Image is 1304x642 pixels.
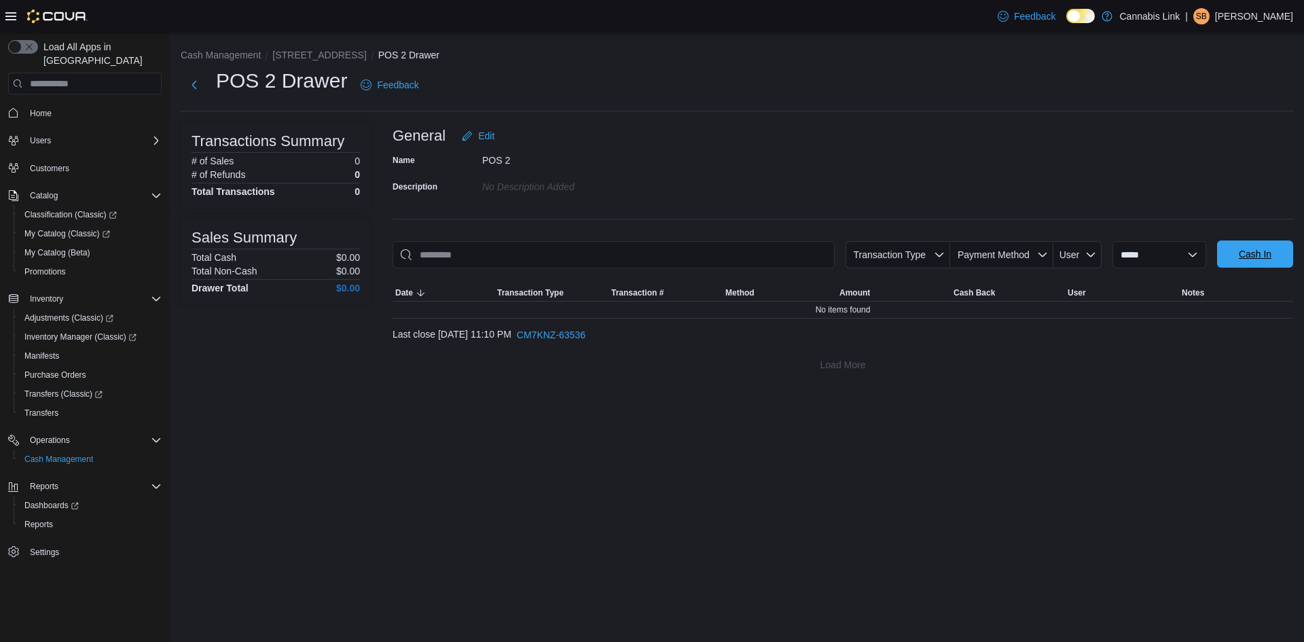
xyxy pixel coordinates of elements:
button: Manifests [14,346,167,365]
a: Feedback [992,3,1061,30]
span: My Catalog (Beta) [24,247,90,258]
span: Operations [24,432,162,448]
span: Edit [478,129,494,143]
button: CM7KNZ-63536 [511,321,591,349]
button: Cash Back [951,285,1065,301]
span: Inventory [24,291,162,307]
span: Reports [30,481,58,492]
button: Next [181,71,208,99]
span: CM7KNZ-63536 [517,328,585,342]
span: Home [24,104,162,121]
a: Transfers (Classic) [14,385,167,404]
span: Inventory [30,293,63,304]
button: User [1065,285,1179,301]
a: My Catalog (Classic) [19,226,115,242]
a: Cash Management [19,451,98,467]
span: Promotions [24,266,66,277]
button: Load More [393,351,1293,378]
button: Catalog [3,186,167,205]
button: Reports [14,515,167,534]
span: Cash Management [19,451,162,467]
span: Cash Back [954,287,995,298]
button: Home [3,103,167,122]
span: Transaction # [611,287,664,298]
button: User [1053,241,1102,268]
h4: 0 [355,186,360,197]
h3: Sales Summary [192,230,297,246]
span: Catalog [24,188,162,204]
span: Reports [19,516,162,533]
span: Settings [24,543,162,560]
span: My Catalog (Beta) [19,245,162,261]
span: Reports [24,519,53,530]
span: Cash Management [24,454,93,465]
span: Home [30,108,52,119]
button: Users [3,131,167,150]
span: Cash In [1239,247,1271,261]
a: Feedback [355,71,424,99]
input: This is a search bar. As you type, the results lower in the page will automatically filter. [393,241,835,268]
a: Reports [19,516,58,533]
a: Dashboards [14,496,167,515]
button: Cash In [1217,240,1293,268]
a: Dashboards [19,497,84,514]
a: Transfers [19,405,64,421]
a: Classification (Classic) [19,207,122,223]
button: Customers [3,158,167,178]
span: Adjustments (Classic) [24,313,113,323]
button: Date [393,285,494,301]
h1: POS 2 Drawer [216,67,347,94]
button: Reports [3,477,167,496]
a: Settings [24,544,65,560]
button: Promotions [14,262,167,281]
button: Amount [837,285,951,301]
a: Purchase Orders [19,367,92,383]
div: Stephii Belliveau [1193,8,1210,24]
button: My Catalog (Beta) [14,243,167,262]
span: Customers [30,163,69,174]
span: Transfers [19,405,162,421]
span: Classification (Classic) [24,209,117,220]
span: Purchase Orders [24,370,86,380]
h3: General [393,128,446,144]
span: Dashboards [19,497,162,514]
button: Inventory [3,289,167,308]
span: Manifests [19,348,162,364]
span: Adjustments (Classic) [19,310,162,326]
nav: An example of EuiBreadcrumbs [181,48,1293,65]
span: Feedback [1014,10,1055,23]
span: Settings [30,547,59,558]
span: Dashboards [24,500,79,511]
span: Users [30,135,51,146]
span: Load More [820,358,866,372]
button: Cash Management [181,50,261,60]
a: Adjustments (Classic) [14,308,167,327]
a: My Catalog (Beta) [19,245,96,261]
span: Method [725,287,755,298]
button: Transaction # [609,285,723,301]
span: Inventory Manager (Classic) [24,332,137,342]
span: Classification (Classic) [19,207,162,223]
a: Customers [24,160,75,177]
button: Transaction Type [846,241,950,268]
span: Catalog [30,190,58,201]
img: Cova [27,10,88,23]
p: [PERSON_NAME] [1215,8,1293,24]
span: Amount [839,287,870,298]
button: Transfers [14,404,167,423]
div: Last close [DATE] 11:10 PM [393,321,1293,349]
button: Operations [3,431,167,450]
button: Operations [24,432,75,448]
span: My Catalog (Classic) [19,226,162,242]
button: Edit [456,122,500,149]
p: Cannabis Link [1119,8,1180,24]
span: Inventory Manager (Classic) [19,329,162,345]
span: Customers [24,160,162,177]
button: Catalog [24,188,63,204]
h3: Transactions Summary [192,133,344,149]
h6: # of Refunds [192,169,245,180]
span: Transaction Type [853,249,926,260]
a: Classification (Classic) [14,205,167,224]
h6: # of Sales [192,156,234,166]
span: Purchase Orders [19,367,162,383]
